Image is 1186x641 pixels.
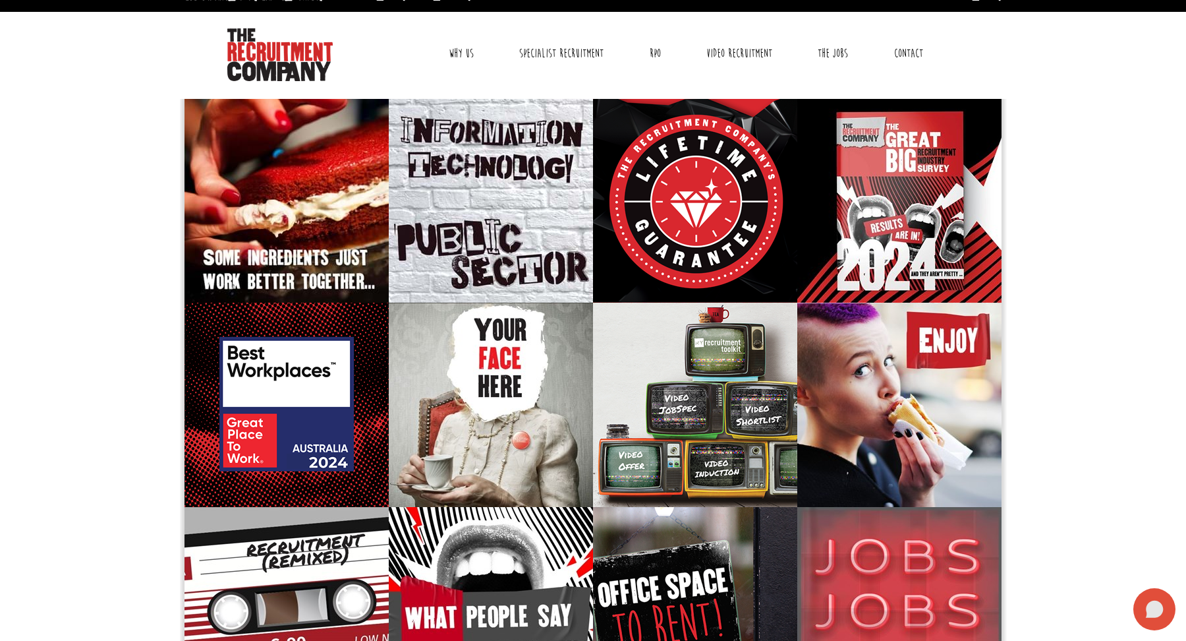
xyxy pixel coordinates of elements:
[509,37,613,70] a: Specialist Recruitment
[884,37,933,70] a: Contact
[640,37,671,70] a: RPO
[227,28,333,81] img: The Recruitment Company
[696,37,782,70] a: Video Recruitment
[808,37,858,70] a: The Jobs
[439,37,484,70] a: Why Us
